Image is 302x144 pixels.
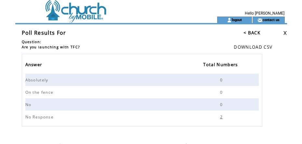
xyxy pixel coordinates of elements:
[234,44,272,50] a: DOWNLOAD CSV
[227,18,232,23] img: account_icon.gif
[257,18,262,23] img: contact_us_icon.gif
[262,18,280,22] a: contact us
[232,18,242,22] a: logout
[25,90,55,95] span: On the fence
[203,60,239,71] span: Total Numbers
[25,77,50,83] span: Absolutely
[22,29,66,36] span: Poll Results For
[22,45,80,49] span: Are you launching with TFC?
[220,102,224,107] span: 0
[25,60,46,71] a: Answer
[25,102,33,107] span: No
[219,114,225,119] a: 2
[25,114,56,120] span: No Response
[25,60,44,71] span: Answer
[22,40,42,44] span: Question:
[243,30,260,36] a: < BACK
[203,60,241,71] a: Total Numbers
[220,77,224,83] span: 0
[245,11,284,16] span: Hello [PERSON_NAME]
[220,90,224,95] span: 0
[220,114,224,120] span: 2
